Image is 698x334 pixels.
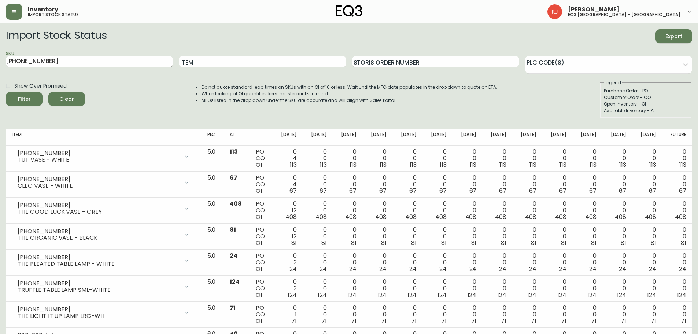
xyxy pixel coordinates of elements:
th: [DATE] [602,129,632,146]
th: [DATE] [362,129,392,146]
div: [PHONE_NUMBER] [18,150,180,157]
span: 81 [501,239,506,247]
div: TRUFFLE TABLE LAMP SML-WHITE [18,287,180,293]
span: Clear [54,95,79,104]
span: 113 [440,161,447,169]
div: [PHONE_NUMBER]TRUFFLE TABLE LAMP SML-WHITE [12,279,196,295]
button: Export [655,29,692,43]
div: 0 0 [398,175,417,194]
div: 0 0 [578,305,597,324]
th: Item [6,129,202,146]
span: 67 [499,187,506,195]
span: 124 [647,291,656,299]
div: 0 0 [548,175,566,194]
span: 24 [619,265,626,273]
div: 0 4 [278,175,297,194]
span: 67 [320,187,327,195]
span: 113 [380,161,387,169]
div: 0 0 [608,227,627,246]
th: [DATE] [273,129,303,146]
div: [PHONE_NUMBER] [18,254,180,261]
div: 0 0 [488,305,506,324]
div: 0 0 [458,253,477,272]
span: 113 [499,161,506,169]
span: OI [256,317,262,325]
div: 0 0 [398,227,417,246]
span: 67 [619,187,626,195]
div: 0 2 [278,253,297,272]
div: 0 0 [578,253,597,272]
div: [PHONE_NUMBER]TUT VASE - WHITE [12,148,196,165]
div: THE LIGHT IT UP LAMP LRG-WH [18,313,180,319]
span: 24 [529,265,536,273]
div: 0 0 [309,305,327,324]
div: [PHONE_NUMBER]THE GOOD LUCK VASE - GREY [12,201,196,217]
div: 0 0 [309,175,327,194]
span: 408 [230,199,242,208]
div: 0 0 [428,279,447,298]
div: 0 0 [339,305,357,324]
span: 24 [409,265,417,273]
span: 124 [318,291,327,299]
th: [DATE] [453,129,483,146]
span: 24 [349,265,357,273]
div: 0 0 [488,148,506,168]
span: 408 [435,213,447,221]
td: 5.0 [202,276,224,302]
div: 0 0 [339,227,357,246]
span: OI [256,239,262,247]
span: 124 [288,291,297,299]
span: 408 [465,213,477,221]
div: 0 0 [578,175,597,194]
span: 24 [320,265,327,273]
div: 0 0 [488,227,506,246]
div: 0 0 [578,279,597,298]
div: 0 0 [488,253,506,272]
h5: eq3 [GEOGRAPHIC_DATA] - [GEOGRAPHIC_DATA] [568,12,680,17]
span: 113 [470,161,477,169]
div: 0 0 [518,305,536,324]
span: 71 [381,317,387,325]
div: 0 0 [578,227,597,246]
span: 113 [679,161,686,169]
button: Clear [48,92,85,106]
span: 81 [471,239,477,247]
span: Inventory [28,7,58,12]
div: 0 0 [548,148,566,168]
div: 0 0 [668,227,686,246]
div: THE ORGANIC VASE - BLACK [18,235,180,241]
div: 0 0 [638,253,656,272]
span: 67 [379,187,387,195]
div: 0 0 [309,279,327,298]
div: [PHONE_NUMBER] [18,306,180,313]
div: 0 0 [548,227,566,246]
div: 0 0 [458,201,477,220]
th: [DATE] [542,129,572,146]
div: PO CO [256,148,267,168]
div: 0 0 [518,201,536,220]
span: 113 [290,161,297,169]
div: 0 0 [548,305,566,324]
span: 113 [410,161,417,169]
div: [PHONE_NUMBER]THE ORGANIC VASE - BLACK [12,227,196,243]
span: 408 [615,213,626,221]
div: 0 0 [309,201,327,220]
div: [PHONE_NUMBER] [18,280,180,287]
div: 0 0 [309,253,327,272]
div: 0 0 [668,148,686,168]
div: 0 0 [608,305,627,324]
div: 0 0 [368,253,387,272]
span: 81 [621,239,626,247]
th: [DATE] [333,129,363,146]
span: 67 [589,187,597,195]
span: 67 [559,187,566,195]
div: 0 0 [339,253,357,272]
span: 81 [591,239,597,247]
div: 0 0 [339,201,357,220]
div: 0 0 [428,305,447,324]
div: [PHONE_NUMBER] [18,176,180,183]
span: 113 [559,161,566,169]
div: 0 0 [638,148,656,168]
div: 0 0 [578,201,597,220]
h5: import stock status [28,12,79,17]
